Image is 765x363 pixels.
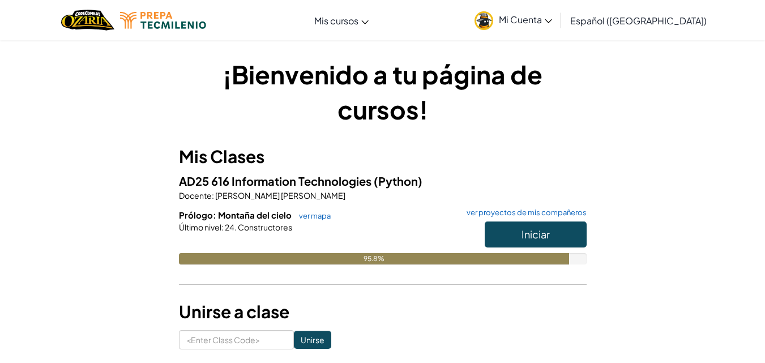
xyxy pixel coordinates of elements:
span: Iniciar [522,228,550,241]
a: Mi Cuenta [469,2,558,38]
span: [PERSON_NAME] [PERSON_NAME] [214,190,345,200]
img: Tecmilenio logo [120,12,206,29]
h3: Mis Clases [179,144,587,169]
div: 95.8% [179,253,570,264]
span: : [221,222,224,232]
span: : [212,190,214,200]
a: Mis cursos [309,5,374,36]
span: 24. [224,222,237,232]
a: ver proyectos de mis compañeros [461,209,587,216]
span: Último nivel [179,222,221,232]
span: (Python) [374,174,422,188]
span: Prólogo: Montaña del cielo [179,210,293,220]
span: Docente [179,190,212,200]
span: Mis cursos [314,15,358,27]
a: Español ([GEOGRAPHIC_DATA]) [565,5,712,36]
img: Home [61,8,114,32]
span: AD25 616 Information Technologies [179,174,374,188]
input: <Enter Class Code> [179,330,294,349]
h3: Unirse a clase [179,299,587,324]
button: Iniciar [485,221,587,247]
span: Mi Cuenta [499,14,552,25]
input: Unirse [294,331,331,349]
h1: ¡Bienvenido a tu página de cursos! [179,57,587,127]
a: Ozaria by CodeCombat logo [61,8,114,32]
span: Español ([GEOGRAPHIC_DATA]) [570,15,707,27]
a: ver mapa [293,211,331,220]
img: avatar [475,11,493,30]
span: Constructores [237,222,292,232]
